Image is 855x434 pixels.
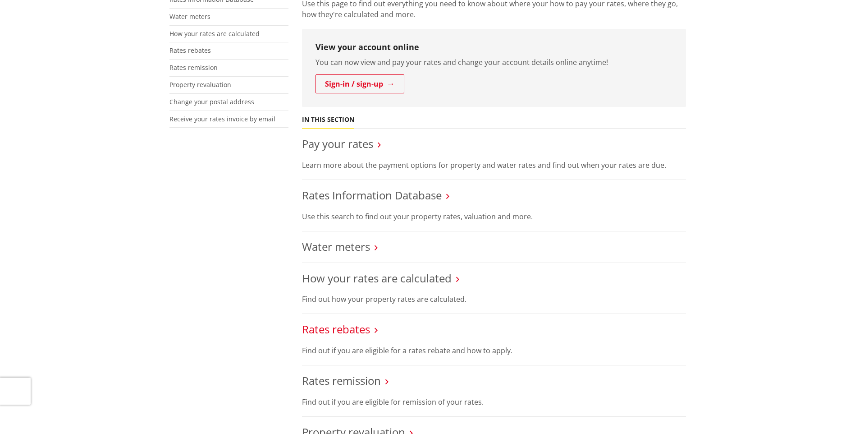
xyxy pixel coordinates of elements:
p: Learn more about the payment options for property and water rates and find out when your rates ar... [302,160,686,171]
p: Find out if you are eligible for a rates rebate and how to apply. [302,345,686,356]
a: Receive your rates invoice by email [169,115,275,123]
a: Change your postal address [169,97,254,106]
a: Water meters [169,12,210,21]
a: Property revaluation [169,80,231,89]
p: Find out if you are eligible for remission of your rates. [302,397,686,407]
a: Water meters [302,239,370,254]
a: Rates rebates [169,46,211,55]
a: Sign-in / sign-up [315,74,404,93]
p: Find out how your property rates are calculated. [302,294,686,305]
a: How your rates are calculated [302,271,452,286]
p: Use this search to find out your property rates, valuation and more. [302,211,686,222]
a: Rates Information Database [302,188,442,203]
a: Rates remission [169,63,218,72]
h5: In this section [302,116,354,124]
a: Rates rebates [302,322,370,337]
a: How your rates are calculated [169,29,260,38]
a: Rates remission [302,373,381,388]
p: You can now view and pay your rates and change your account details online anytime! [315,57,672,68]
iframe: Messenger Launcher [814,396,846,429]
h3: View your account online [315,42,672,52]
a: Pay your rates [302,136,373,151]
